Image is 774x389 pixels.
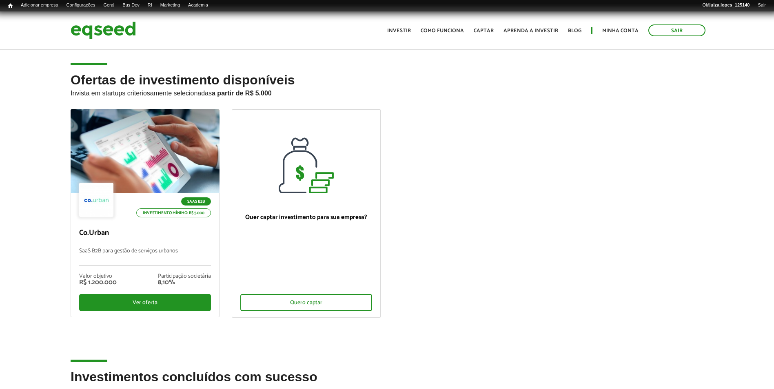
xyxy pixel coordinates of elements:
[240,294,372,311] div: Quero captar
[421,28,464,33] a: Como funciona
[99,2,118,9] a: Geral
[136,208,211,217] p: Investimento mínimo: R$ 5.000
[158,274,211,279] div: Participação societária
[71,20,136,41] img: EqSeed
[71,73,703,109] h2: Ofertas de investimento disponíveis
[79,294,211,311] div: Ver oferta
[698,2,754,9] a: Oláluiza.lopes_125140
[503,28,558,33] a: Aprenda a investir
[474,28,494,33] a: Captar
[4,2,17,10] a: Início
[71,109,220,317] a: SaaS B2B Investimento mínimo: R$ 5.000 Co.Urban SaaS B2B para gestão de serviços urbanos Valor ob...
[648,24,705,36] a: Sair
[212,90,272,97] strong: a partir de R$ 5.000
[710,2,750,7] strong: luiza.lopes_125140
[79,279,117,286] div: R$ 1.200.000
[184,2,212,9] a: Academia
[181,197,211,206] p: SaaS B2B
[8,3,13,9] span: Início
[79,229,211,238] p: Co.Urban
[387,28,411,33] a: Investir
[232,109,381,318] a: Quer captar investimento para sua empresa? Quero captar
[158,279,211,286] div: 8,10%
[79,274,117,279] div: Valor objetivo
[240,214,372,221] p: Quer captar investimento para sua empresa?
[754,2,770,9] a: Sair
[17,2,62,9] a: Adicionar empresa
[602,28,639,33] a: Minha conta
[568,28,581,33] a: Blog
[79,248,211,265] p: SaaS B2B para gestão de serviços urbanos
[144,2,156,9] a: RI
[118,2,144,9] a: Bus Dev
[156,2,184,9] a: Marketing
[71,87,703,97] p: Invista em startups criteriosamente selecionadas
[62,2,100,9] a: Configurações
